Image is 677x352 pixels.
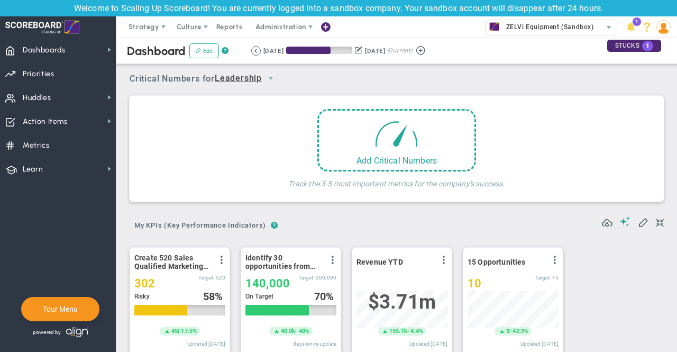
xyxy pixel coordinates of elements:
span: Identify 30 opportunities from SmithCo resulting in $200K new sales [245,254,322,270]
span: | [509,328,511,335]
span: Revenue YTD [356,258,403,266]
span: Suggestions (AI Feature) [620,216,630,227]
span: Priorities [23,63,54,85]
span: 40% [299,328,309,335]
span: Target: [299,275,315,281]
span: (Current) [387,46,413,56]
span: 3 [506,327,509,336]
div: [DATE] [263,46,283,56]
span: Updated [DATE] [409,341,447,347]
div: STUCKS [607,40,661,52]
div: % [314,291,337,302]
span: Risky [134,293,150,300]
span: Edit My KPIs [638,216,648,227]
span: Reports [211,16,248,38]
span: Leadership [215,72,262,85]
span: Dashboards [23,39,66,61]
span: days since update [293,341,336,347]
li: Help & Frequently Asked Questions (FAQ) [639,16,655,38]
span: select [601,20,617,35]
span: | [178,328,179,335]
span: Action Items [23,111,68,133]
span: Culture [177,23,202,31]
span: Metrics [23,134,50,157]
div: Period Progress: 67% Day 61 of 90 with 29 remaining. [286,47,352,54]
span: Target: [198,275,214,281]
span: 40.0k [281,327,296,336]
span: 15 [552,275,559,281]
h4: Track the 3-5 most important metrics for the company's success. [288,172,505,188]
button: Tour Menu [40,304,81,314]
div: [DATE] [365,46,385,56]
span: 200,000 [316,275,336,281]
span: Refresh Data [602,216,612,227]
div: Powered by Align [21,324,134,340]
span: ZELVi Equipment (Sandbox) [501,20,594,34]
span: 520 [216,275,225,281]
span: 42.9% [513,328,528,335]
span: Huddles [23,87,51,109]
span: 70 [314,290,326,303]
span: On Target [245,293,273,300]
span: Critical Numbers for [130,69,282,89]
span: 1 [633,17,641,26]
li: Announcements [623,16,639,38]
span: | [295,328,297,335]
span: select [262,69,280,87]
button: My KPIs (Key Performance Indicators) [130,217,271,236]
button: Edit [189,43,219,58]
span: 17.5% [181,328,197,335]
div: % [203,291,226,302]
span: 140,000 [245,277,290,290]
img: 33677.Company.photo [488,20,501,33]
span: Dashboard [127,44,186,58]
span: 4.4% [410,328,423,335]
span: My KPIs (Key Performance Indicators) [130,217,271,234]
button: Go to previous period [251,46,261,56]
span: Learn [23,158,43,180]
span: Updated [DATE] [520,341,559,347]
span: Create 520 Sales Qualified Marketing Leads [134,254,211,270]
span: $3,707,282 [368,291,436,313]
span: Target: [535,275,551,281]
span: 15 Opportunities [468,258,526,266]
img: 126178.Person.photo [656,20,671,34]
span: Administration [255,23,306,31]
span: 302 [134,277,155,290]
span: | [407,328,409,335]
span: 58 [203,290,215,303]
span: 45 [171,327,178,336]
span: Updated [DATE] [187,341,225,347]
div: Add Critical Numbers [319,156,474,166]
span: 10 [468,277,481,290]
span: 1 [642,41,653,51]
span: Strategy [129,23,159,31]
span: 155.1k [389,327,407,336]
